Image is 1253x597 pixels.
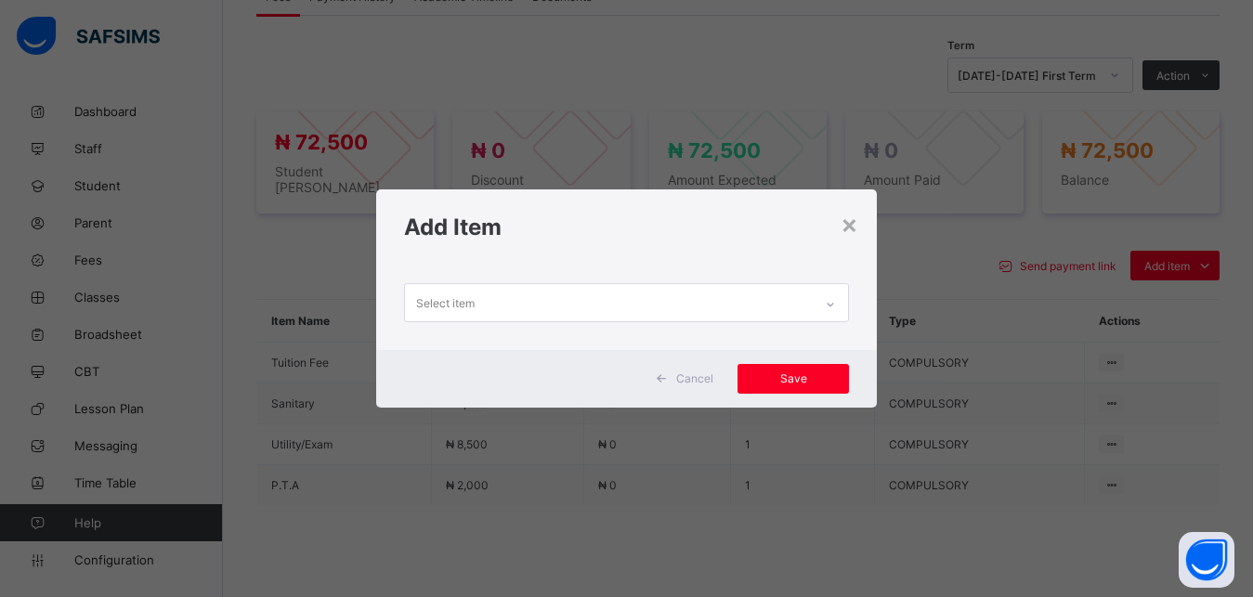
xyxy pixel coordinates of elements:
[404,214,850,240] h1: Add Item
[841,208,858,240] div: ×
[416,285,475,320] div: Select item
[676,371,713,385] span: Cancel
[751,371,835,385] span: Save
[1179,532,1234,588] button: Open asap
